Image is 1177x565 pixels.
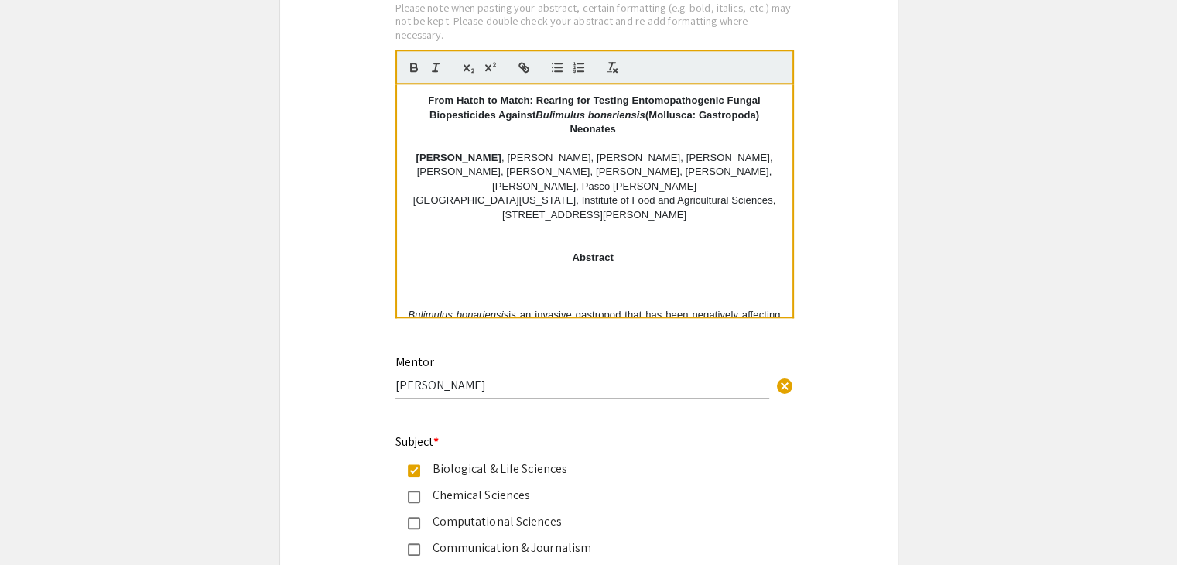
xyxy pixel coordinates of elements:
div: Please note when pasting your abstract, certain formatting (e.g. bold, italics, etc.) may not be ... [395,1,794,42]
iframe: Chat [12,495,66,553]
strong: From Hatch to Match: Rearing for Testing Entomopathogenic Fungal Biopesticides Against (Mollusca:... [428,94,763,135]
button: Clear [769,369,800,400]
p: is an invasive gastropod that has been negatively affecting row crops and irrigation systems thro... [409,308,781,565]
p: [GEOGRAPHIC_DATA][US_STATE], Institute of Food and Agricultural Sciences, [STREET_ADDRESS][PERSON... [409,193,781,222]
input: Type Here [395,377,769,393]
div: Chemical Sciences [420,486,745,505]
div: Biological & Life Sciences [420,460,745,478]
span: cancel [775,377,794,395]
div: Communication & Journalism [420,539,745,557]
mat-label: Mentor [395,354,434,370]
div: Computational Sciences [420,512,745,531]
p: , [PERSON_NAME], [PERSON_NAME], [PERSON_NAME], [PERSON_NAME], [PERSON_NAME], [PERSON_NAME], [PERS... [409,151,781,193]
em: Bulimulus bonariensis [409,309,509,320]
strong: Abstract [572,252,614,263]
mat-label: Subject [395,433,440,450]
em: Bulimulus bonariensis [535,109,645,121]
strong: [PERSON_NAME] [416,152,501,163]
